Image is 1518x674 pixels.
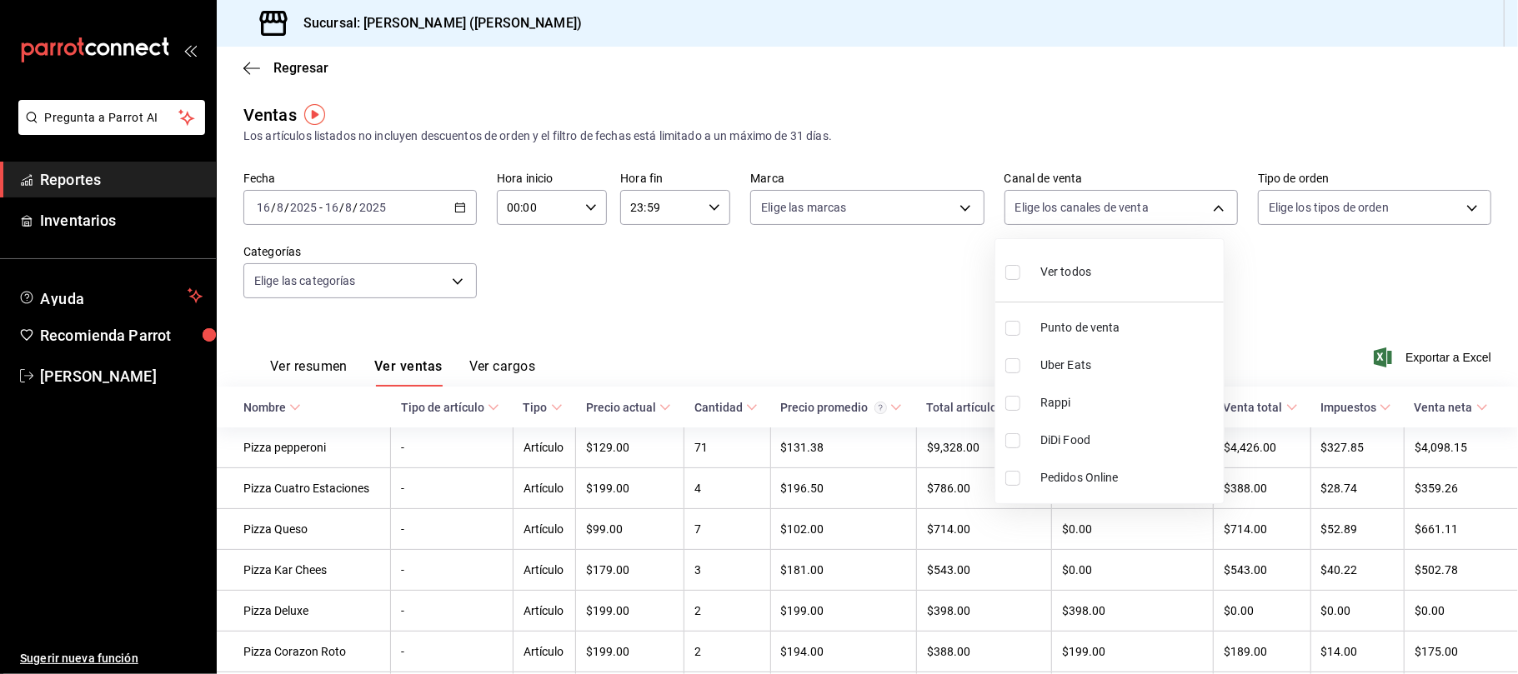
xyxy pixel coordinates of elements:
span: Uber Eats [1040,357,1217,374]
span: Rappi [1040,394,1217,412]
span: Ver todos [1040,263,1091,281]
span: DiDi Food [1040,432,1217,449]
span: Punto de venta [1040,319,1217,337]
span: Pedidos Online [1040,469,1217,487]
img: Tooltip marker [304,104,325,125]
